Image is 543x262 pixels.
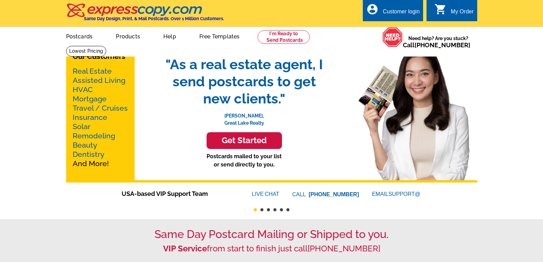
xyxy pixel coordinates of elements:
a: Postcards [55,28,104,44]
p: [PERSON_NAME], Great Lake Realty [159,107,330,127]
button: 2 of 6 [260,208,263,211]
a: [PHONE_NUMBER] [308,244,380,253]
h4: Same Day Design, Print, & Mail Postcards. Over 1 Million Customers. [84,16,224,21]
a: Solar [73,122,90,131]
button: 1 of 6 [254,208,257,211]
a: Travel / Cruises [73,104,128,112]
a: [PHONE_NUMBER] [415,41,470,49]
h2: from start to finish just call [66,244,477,254]
span: Call [403,41,470,49]
h1: Same Day Postcard Mailing or Shipped to you. [66,228,477,241]
a: [PHONE_NUMBER] [309,191,359,197]
span: USA-based VIP Support Team [122,189,231,198]
a: Get Started [159,132,330,149]
button: 3 of 6 [267,208,270,211]
a: Help [152,28,187,44]
i: shopping_cart [434,3,447,15]
a: Same Day Design, Print, & Mail Postcards. Over 1 Million Customers. [66,8,224,21]
a: Products [105,28,151,44]
a: Free Templates [188,28,251,44]
a: account_circle Customer login [366,8,420,16]
h3: Get Started [215,136,273,146]
a: Dentistry [73,150,104,159]
a: Assisted Living [73,76,125,85]
font: CALL [292,190,307,199]
span: "As a real estate agent, I send postcards to get new clients." [159,56,330,107]
a: Remodeling [73,132,115,140]
font: LIVE [252,190,265,198]
a: Real Estate [73,67,112,75]
a: LIVECHAT [252,191,279,197]
a: EMAILSUPPORT@ [372,191,421,197]
a: Insurance [73,113,107,122]
button: 4 of 6 [273,208,276,211]
img: help [382,27,403,47]
a: shopping_cart My Order [434,8,474,16]
div: My Order [451,9,474,18]
div: Customer login [383,9,420,18]
p: And More! [73,66,128,168]
a: HVAC [73,85,93,94]
a: Mortgage [73,95,107,103]
i: account_circle [366,3,379,15]
button: 5 of 6 [280,208,283,211]
p: Postcards mailed to your list or send directly to you. [159,152,330,169]
strong: VIP Service [163,244,207,253]
span: Need help? Are you stuck? [403,35,474,49]
font: SUPPORT@ [388,190,421,198]
button: 6 of 6 [286,208,289,211]
a: Beauty [73,141,97,149]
